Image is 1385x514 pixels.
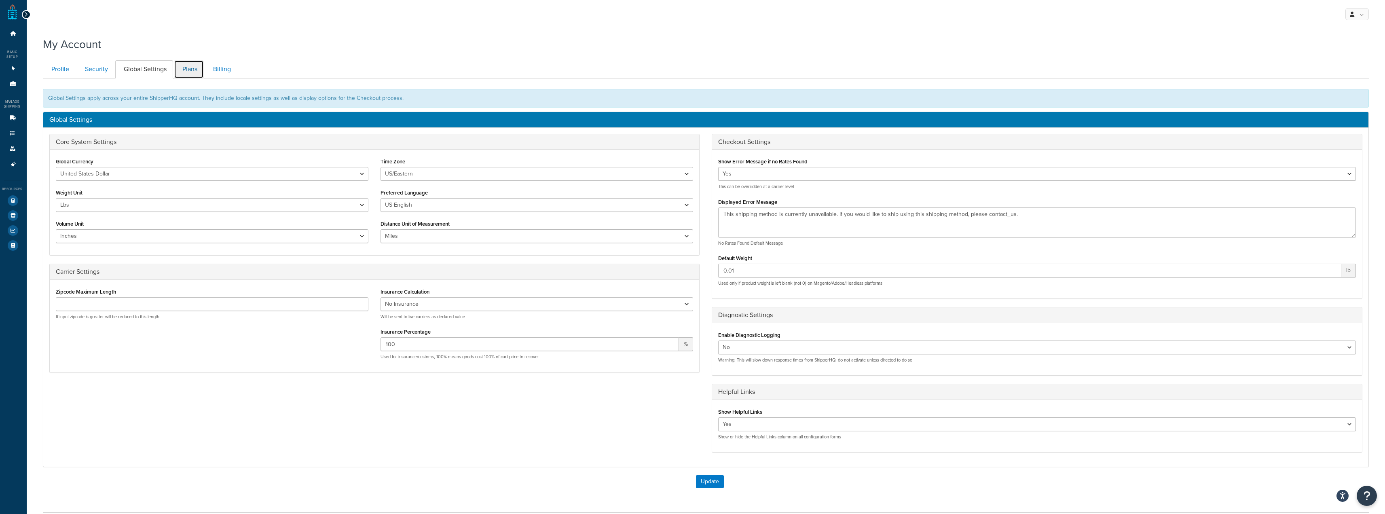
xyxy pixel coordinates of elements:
label: Insurance Percentage [381,329,431,335]
label: Displayed Error Message [718,199,777,205]
label: Enable Diagnostic Logging [718,332,780,338]
label: Weight Unit [56,190,82,196]
label: Volume Unit [56,221,84,227]
li: Test Your Rates [4,193,23,208]
li: Dashboard [4,26,23,41]
li: Advanced Features [4,157,23,172]
button: Update [696,475,724,488]
label: Distance Unit of Measurement [381,221,450,227]
label: Preferred Language [381,190,428,196]
label: Insurance Calculation [381,289,429,295]
span: % [679,337,693,351]
label: Time Zone [381,159,405,165]
a: Global Settings [115,60,173,78]
p: Show or hide the Helpful Links column on all configuration forms [718,434,1356,440]
span: lb [1341,264,1356,277]
label: Show Error Message if no Rates Found [718,159,808,165]
h3: Diagnostic Settings [718,311,1356,319]
p: No Rates Found Default Message [718,240,1356,246]
a: Billing [205,60,237,78]
li: Carriers [4,111,23,126]
a: Plans [174,60,204,78]
p: Warning: This will slow down response times from ShipperHQ, do not activate unless directed to do so [718,357,1356,363]
li: Origins [4,76,23,91]
h3: Core System Settings [56,138,694,146]
a: Profile [43,60,76,78]
p: If input zipcode is greater will be reduced to this length [56,314,368,320]
a: ShipperHQ Home [8,4,17,20]
h3: Checkout Settings [718,138,1356,146]
p: Will be sent to live carriers as declared value [381,314,693,320]
li: Analytics [4,223,23,238]
div: Global Settings apply across your entire ShipperHQ account. They include locale settings as well ... [43,89,1369,108]
li: Marketplace [4,208,23,223]
a: Security [76,60,114,78]
li: Help Docs [4,238,23,253]
label: Show Helpful Links [718,409,762,415]
label: Global Currency [56,159,93,165]
li: Boxes [4,142,23,157]
p: Used only if product weight is left blank (not 0) on Magento/Adobe/Headless platforms [718,280,1356,286]
button: Open Resource Center [1357,486,1377,506]
label: Default Weight [718,255,752,261]
label: Zipcode Maximum Length [56,289,116,295]
p: Used for insurance/customs, 100% means goods cost 100% of cart price to recover [381,354,693,360]
li: Websites [4,61,23,76]
h3: Carrier Settings [56,268,694,275]
p: This can be overridden at a carrier level [718,184,1356,190]
h3: Global Settings [49,116,1362,123]
h3: Helpful Links [718,388,1356,396]
textarea: This shipping method is currently unavailable. If you would like to ship using this shipping meth... [718,207,1356,237]
li: Shipping Rules [4,126,23,141]
h1: My Account [43,36,101,52]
